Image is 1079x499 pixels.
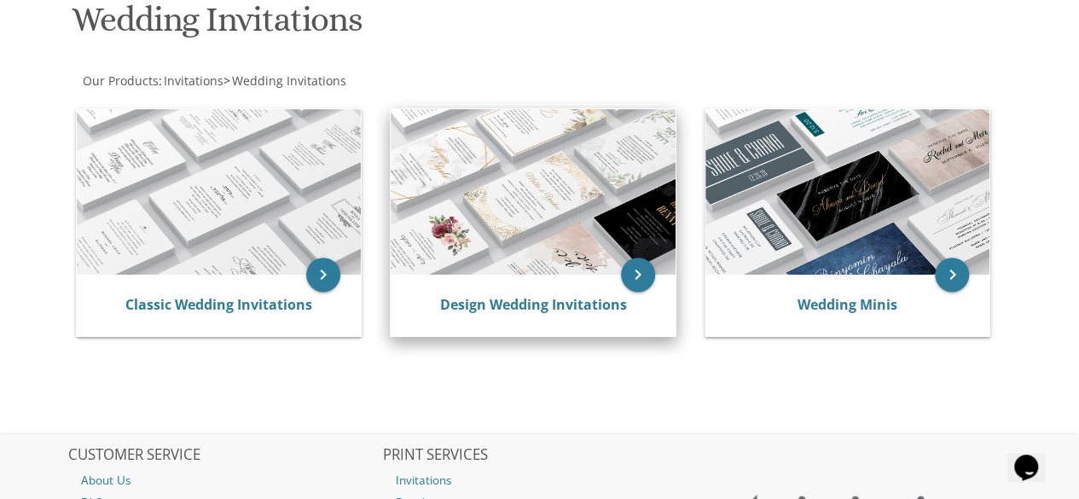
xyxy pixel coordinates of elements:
a: Classic Wedding Invitations [125,295,312,314]
a: Design Wedding Invitations [440,295,627,314]
img: Design Wedding Invitations [391,109,676,276]
a: Invitations [162,73,223,89]
h2: PRINT SERVICES [383,447,696,464]
a: Wedding Minis [798,295,897,314]
h2: CUSTOMER SERVICE [68,447,381,464]
a: About Us [68,469,381,491]
a: keyboard_arrow_right [621,258,655,292]
span: Invitations [164,73,223,89]
img: Classic Wedding Invitations [77,109,362,276]
a: Our Products [81,73,159,89]
h1: Wedding Invitations [72,1,687,51]
a: Wedding Invitations [230,73,346,89]
span: > [223,73,346,89]
img: Wedding Minis [705,109,990,276]
div: : [68,73,540,90]
iframe: chat widget [1007,431,1062,482]
span: Wedding Invitations [232,73,346,89]
a: Invitations [383,469,696,491]
a: keyboard_arrow_right [306,258,340,292]
a: keyboard_arrow_right [935,258,969,292]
